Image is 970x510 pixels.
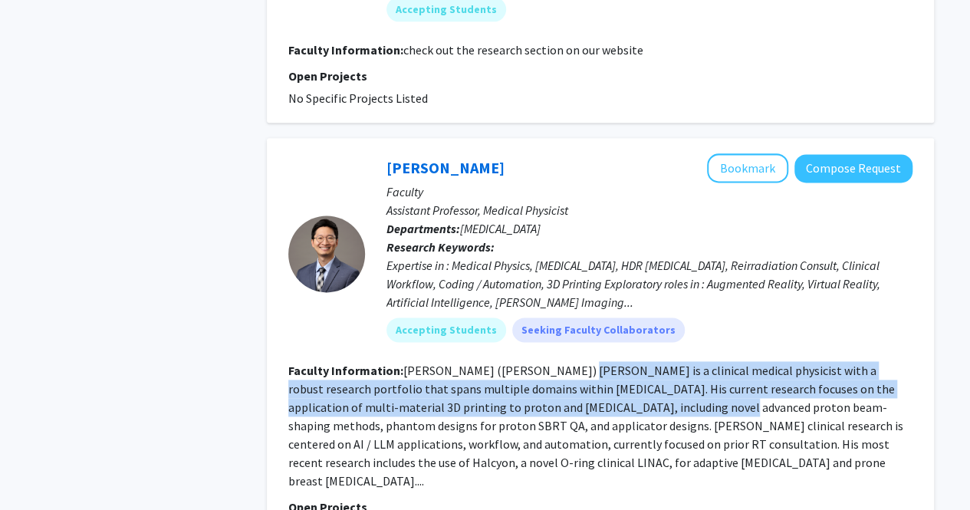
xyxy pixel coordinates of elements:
mat-chip: Accepting Students [386,318,506,342]
fg-read-more: [PERSON_NAME] ([PERSON_NAME]) [PERSON_NAME] is a clinical medical physicist with a robust researc... [288,363,903,489]
fg-read-more: check out the research section on our website [403,42,643,58]
p: Assistant Professor, Medical Physicist [386,201,912,219]
button: Compose Request to Suk Yoon [794,154,912,183]
span: [MEDICAL_DATA] [460,221,541,236]
b: Faculty Information: [288,42,403,58]
iframe: Chat [12,441,65,498]
b: Departments: [386,221,460,236]
b: Faculty Information: [288,363,403,378]
p: Faculty [386,183,912,201]
b: Research Keywords: [386,239,495,255]
a: [PERSON_NAME] [386,158,505,177]
mat-chip: Seeking Faculty Collaborators [512,318,685,342]
div: Expertise in : Medical Physics, [MEDICAL_DATA], HDR [MEDICAL_DATA], Reirradiation Consult, Clinic... [386,256,912,311]
p: Open Projects [288,67,912,85]
span: No Specific Projects Listed [288,90,428,106]
button: Add Suk Yoon to Bookmarks [707,153,788,183]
